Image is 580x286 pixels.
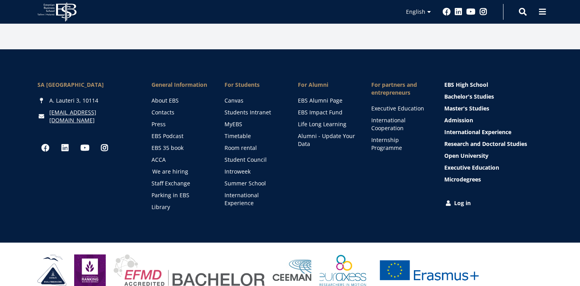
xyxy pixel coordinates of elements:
img: Ceeman [273,260,312,281]
a: Youtube [466,8,475,16]
a: Erasmus + [374,254,485,286]
a: Internship Programme [371,136,429,152]
a: Staff Exchange [152,179,209,187]
a: Contacts [152,108,209,116]
a: Research and Doctoral Studies [444,140,543,148]
img: Eduniversal [74,254,106,286]
a: Life Long Learning [298,120,355,128]
a: Introweek [225,168,282,176]
span: General Information [152,81,209,89]
a: Timetable [225,132,282,140]
img: HAKA [37,254,66,286]
a: Open University [444,152,543,160]
a: Summer School [225,179,282,187]
a: Microdegrees [444,176,543,183]
a: Linkedin [57,140,73,156]
a: Admission [444,116,543,124]
a: EBS High School [444,81,543,89]
a: For Students [225,81,282,89]
span: For partners and entrepreneurs [371,81,429,97]
a: Parking in EBS [152,191,209,199]
a: Canvas [225,97,282,105]
a: International Experience [225,191,282,207]
a: EBS Impact Fund [298,108,355,116]
a: About EBS [152,97,209,105]
img: Erasmus+ [374,254,485,286]
img: EFMD [114,254,265,286]
a: Facebook [443,8,451,16]
a: Linkedin [455,8,462,16]
a: Executive Education [371,105,429,112]
img: EURAXESS [320,254,366,286]
a: Room rental [225,144,282,152]
a: Bachelor's Studies [444,93,543,101]
a: International Cooperation [371,116,429,132]
a: Instagram [97,140,112,156]
a: Student Council [225,156,282,164]
a: ACCA [152,156,209,164]
a: Instagram [479,8,487,16]
a: [EMAIL_ADDRESS][DOMAIN_NAME] [49,108,136,124]
div: A. Lauteri 3, 10114 [37,97,136,105]
a: Log in [444,199,543,207]
a: Alumni - Update Your Data [298,132,355,148]
div: SA [GEOGRAPHIC_DATA] [37,81,136,89]
a: Press [152,120,209,128]
a: We are hiring [152,168,210,176]
a: Library [152,203,209,211]
a: Executive Education [444,164,543,172]
a: EBS Podcast [152,132,209,140]
a: MyEBS [225,120,282,128]
a: Students Intranet [225,108,282,116]
a: Master's Studies [444,105,543,112]
a: EBS Alumni Page [298,97,355,105]
a: Youtube [77,140,93,156]
a: International Experience [444,128,543,136]
a: EBS 35 book [152,144,209,152]
span: For Alumni [298,81,355,89]
a: Facebook [37,140,53,156]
